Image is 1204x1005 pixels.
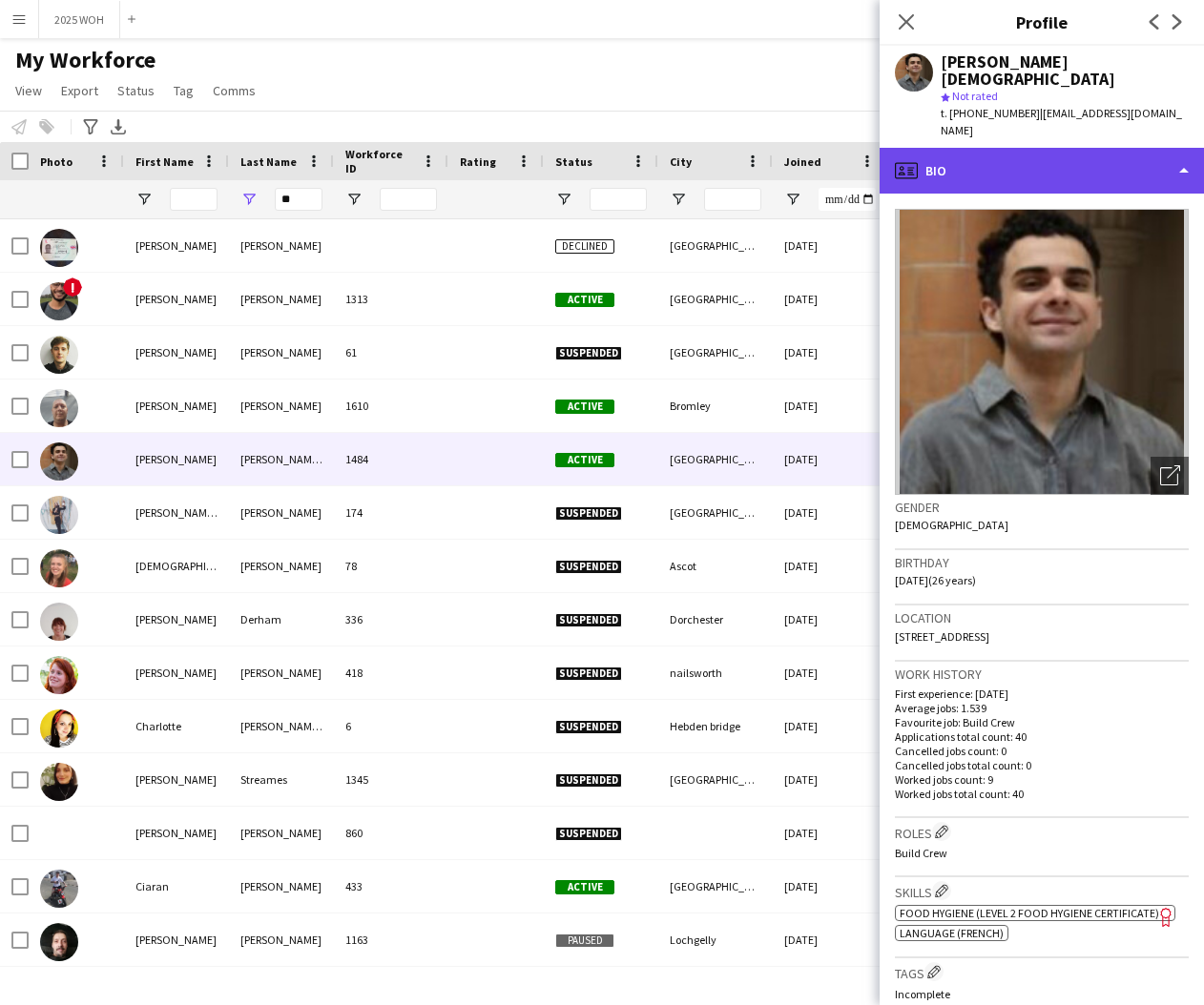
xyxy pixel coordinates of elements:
span: Active [555,880,614,894]
span: First Name [135,154,194,169]
div: Bromley [658,379,773,432]
div: [DATE] [773,540,887,592]
div: [GEOGRAPHIC_DATA] [658,486,773,539]
div: [PERSON_NAME] [229,219,334,272]
h3: Work history [895,666,1189,683]
input: Joined Filter Input [819,188,876,211]
div: 1313 [334,273,448,325]
span: Joined [784,154,821,169]
div: [DATE] [773,593,887,646]
button: Open Filter Menu [670,191,687,208]
span: Build Crew [895,846,947,860]
h3: Tags [895,962,1189,982]
div: [DATE] [773,486,887,539]
div: [PERSON_NAME] [124,913,229,966]
span: Status [555,154,592,169]
div: 61 [334,326,448,379]
span: [STREET_ADDRESS] [895,629,989,644]
div: [PERSON_NAME] [PERSON_NAME] [124,486,229,539]
span: Suspended [555,773,622,788]
div: [DEMOGRAPHIC_DATA] [124,540,229,592]
h3: Skills [895,881,1189,901]
div: [PERSON_NAME] [124,753,229,806]
div: [DATE] [773,753,887,806]
img: Ciaran Williams [40,870,78,908]
div: Ciaran [124,860,229,913]
div: 1610 [334,379,448,432]
div: [GEOGRAPHIC_DATA] [658,860,773,913]
img: Barbara Derham [40,603,78,641]
div: Dorchester [658,593,773,646]
img: Alex Argyros Amerikanos [40,442,78,481]
span: Paused [555,933,614,948]
p: First experience: [DATE] [895,687,1189,701]
div: [PERSON_NAME] [124,433,229,485]
div: Lochgelly [658,913,773,966]
span: Active [555,400,614,414]
div: [DATE] [773,860,887,913]
span: Declined [555,239,614,254]
div: [DATE] [773,646,887,699]
div: [PERSON_NAME] [229,913,334,966]
button: Open Filter Menu [345,191,363,208]
app-action-btn: Export XLSX [107,115,130,138]
div: 336 [334,593,448,646]
span: Last Name [240,154,297,169]
div: [DATE] [773,326,887,379]
div: [PERSON_NAME] [229,540,334,592]
div: [DATE] [773,433,887,485]
p: Applications total count: 40 [895,729,1189,744]
span: Photo [40,154,73,169]
div: [PERSON_NAME] [124,593,229,646]
img: Charlotte Mellor meecham [40,709,78,748]
div: [PERSON_NAME] [229,646,334,699]
span: | [EMAIL_ADDRESS][DOMAIN_NAME] [941,106,1182,137]
p: Favourite job: Build Crew [895,715,1189,729]
div: 433 [334,860,448,913]
div: 418 [334,646,448,699]
p: Cancelled jobs count: 0 [895,744,1189,758]
div: 860 [334,807,448,859]
p: Worked jobs count: 9 [895,772,1189,787]
img: Chloe Streames [40,763,78,801]
p: Worked jobs total count: 40 [895,787,1189,801]
h3: Location [895,609,1189,626]
button: Open Filter Menu [135,191,153,208]
div: [PERSON_NAME] [124,379,229,432]
h3: Birthday [895,554,1189,571]
button: Open Filter Menu [784,191,801,208]
div: [DATE] [773,700,887,752]
a: Status [110,78,162,103]
div: [PERSON_NAME] [PERSON_NAME] [229,700,334,752]
div: [PERSON_NAME] [DEMOGRAPHIC_DATA] [941,53,1189,88]
button: Open Filter Menu [555,191,572,208]
span: Export [61,82,98,99]
div: 1484 [334,433,448,485]
span: Suspended [555,560,622,574]
span: ! [63,277,82,297]
div: 6 [334,700,448,752]
a: View [8,78,50,103]
span: Suspended [555,667,622,681]
div: Streames [229,753,334,806]
div: [DATE] [773,379,887,432]
span: t. [PHONE_NUMBER] [941,106,1040,120]
span: Suspended [555,827,622,841]
span: Status [117,82,155,99]
div: [GEOGRAPHIC_DATA] [658,753,773,806]
div: [GEOGRAPHIC_DATA] [658,326,773,379]
div: nailsworth [658,646,773,699]
span: Not rated [952,89,998,103]
div: Open photos pop-in [1151,457,1189,495]
input: City Filter Input [704,188,761,211]
span: Active [555,453,614,467]
div: [PERSON_NAME] [229,486,334,539]
div: Hebden bridge [658,700,773,752]
a: Comms [205,78,263,103]
input: First Name Filter Input [170,188,218,211]
img: Billie Williams [40,656,78,694]
img: Abel Graham [40,282,78,320]
img: Adam Whitlam [40,336,78,374]
span: Suspended [555,506,622,521]
span: Suspended [555,346,622,360]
